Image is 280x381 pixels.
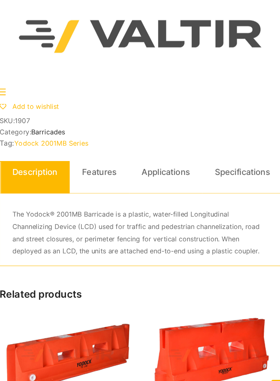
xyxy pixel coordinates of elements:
[8,89,17,99] button: menu toggle
[259,357,272,373] a: Open this option
[23,157,64,178] a: Description
[23,104,65,111] span: Add to wishlist
[11,104,65,111] a: Add to wishlist
[25,137,92,145] a: Yodock 2001MB Series
[145,298,269,372] img: Barricades
[5,360,21,376] div: Accessibility Menu
[141,157,185,178] a: Applications
[6,6,274,82] img: Valtir Rentals
[11,127,269,134] span: Category:
[87,157,118,178] a: Features
[11,298,135,372] img: Barricades
[11,137,269,145] span: Tag:
[40,127,71,134] a: Barricades
[11,117,269,124] span: SKU:
[25,117,39,124] span: 1907
[207,157,258,178] a: Specifications
[23,200,257,245] p: The Yodock® 2001MB Barricade is a plastic, water-filled Longitudinal Channelizing Device (LCD) us...
[11,274,269,285] h2: Related products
